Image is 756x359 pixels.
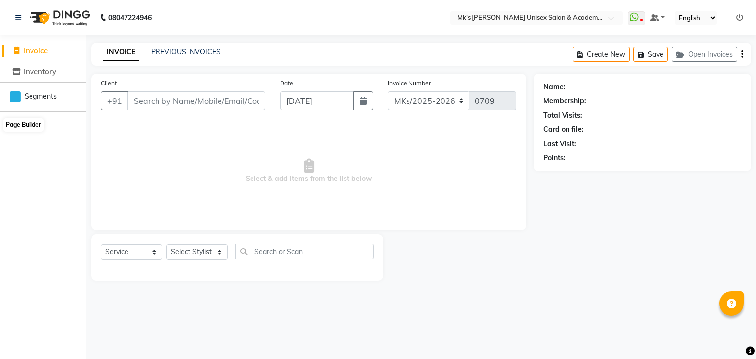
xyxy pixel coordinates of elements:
span: Invoice [24,46,48,55]
div: Last Visit: [543,139,576,149]
input: Search by Name/Mobile/Email/Code [127,91,265,110]
a: Invoice [2,45,84,57]
a: INVOICE [103,43,139,61]
div: Points: [543,153,566,163]
div: Membership: [543,96,586,106]
button: Page Builder [3,118,44,132]
div: Total Visits: [543,110,582,120]
img: logo [25,4,93,31]
div: Name: [543,82,566,92]
label: Date [280,79,293,88]
label: Client [101,79,117,88]
span: Segments [25,91,57,102]
input: Search or Scan [235,244,374,259]
div: Card on file: [543,124,584,135]
span: Select & add items from the list below [101,122,516,220]
button: Open Invoices [672,47,737,62]
b: 08047224946 [108,4,152,31]
span: Inventory [24,67,56,76]
button: Create New [573,47,630,62]
button: Save [633,47,668,62]
a: PREVIOUS INVOICES [151,47,220,56]
label: Invoice Number [388,79,431,88]
a: Inventory [2,66,84,78]
button: +91 [101,91,128,110]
